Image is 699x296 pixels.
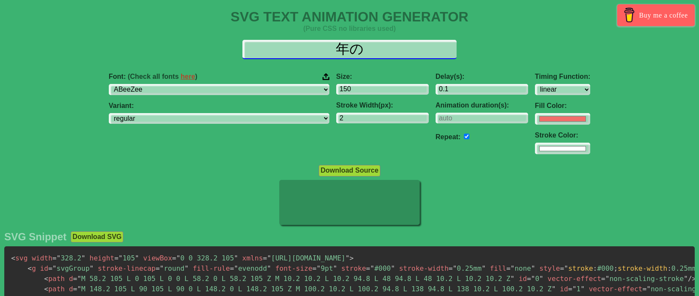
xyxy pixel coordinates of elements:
span: = [506,264,511,272]
button: Download SVG [71,231,123,242]
span: = [448,264,453,272]
label: Size: [336,73,429,81]
span: height [90,254,114,262]
span: " [511,275,515,283]
span: 1 [568,285,585,293]
span: " [234,254,238,262]
span: none [506,264,535,272]
span: /> [688,275,696,283]
span: " [234,264,238,272]
label: Repeat: [436,133,461,141]
img: Buy me a coffee [622,8,637,22]
span: Buy me a coffee [639,8,688,23]
button: Download Source [319,165,380,176]
span: " [531,275,535,283]
span: style [539,264,560,272]
span: non-scaling-stroke [601,275,688,283]
span: width [32,254,52,262]
span: 9pt [312,264,337,272]
label: Stroke Width(px): [336,102,429,109]
span: font-size [275,264,313,272]
span: " [481,264,486,272]
span: " [345,254,349,262]
span: < [44,285,48,293]
span: stroke-linecap [98,264,155,272]
span: (Check all fonts ) [128,73,197,80]
span: id [40,264,48,272]
span: stroke-width [618,264,667,272]
span: 0 0 328.2 105 [172,254,238,262]
img: Upload your font [323,73,329,81]
span: = [52,254,57,262]
span: d [69,285,73,293]
span: > [349,254,354,262]
span: " [580,285,585,293]
input: Input Text Here [242,40,457,59]
span: : [593,264,597,272]
span: " [531,264,535,272]
input: 100 [336,84,429,95]
span: d [69,275,73,283]
span: = [263,254,267,262]
span: path [44,285,65,293]
label: Animation duration(s): [436,102,528,109]
span: = [230,264,234,272]
span: M 148.2 105 L 90 105 L 90 0 L 148.2 0 L 148.2 105 Z M 100.2 10.2 L 100.2 94.8 L 138 94.8 L 138 10... [73,285,556,293]
span: " [52,264,57,272]
span: id [560,285,568,293]
span: " [684,275,688,283]
span: < [11,254,15,262]
span: " [539,275,544,283]
span: vector-effect [547,275,601,283]
span: round [155,264,188,272]
span: " [77,275,81,283]
span: " [119,254,123,262]
input: auto [436,113,528,123]
label: Delay(s): [436,73,528,81]
span: " [81,254,86,262]
span: " [267,264,271,272]
span: " [57,254,61,262]
input: auto [464,134,469,139]
span: : [667,264,672,272]
span: id [519,275,527,283]
span: " [552,285,556,293]
span: 105 [114,254,139,262]
span: = [312,264,317,272]
input: 2px [336,113,429,123]
label: Timing Function: [535,73,590,81]
span: " [77,285,81,293]
span: = [73,285,78,293]
span: M 58.2 105 L 0 105 L 0 0 L 58.2 0 L 58.2 105 Z M 10.2 10.2 L 10.2 94.8 L 48 94.8 L 48 10.2 L 10.2... [73,275,515,283]
span: 0 [527,275,544,283]
span: " [370,264,374,272]
span: " [160,264,164,272]
span: " [572,285,577,293]
span: = [172,254,176,262]
span: = [601,275,606,283]
a: here [181,73,195,80]
span: fill [490,264,507,272]
span: vector-effect [589,285,642,293]
span: fill-rule [193,264,230,272]
span: = [642,285,647,293]
span: ; [614,264,618,272]
span: " [317,264,321,272]
span: " [135,254,139,262]
span: = [73,275,78,283]
span: = [155,264,160,272]
span: svg [11,254,28,262]
span: evenodd [230,264,271,272]
span: " [176,254,180,262]
span: < [44,275,48,283]
span: < [28,264,32,272]
span: stroke-width [399,264,449,272]
span: " [511,264,515,272]
span: " [647,285,651,293]
span: " [90,264,94,272]
span: #000 [366,264,395,272]
span: " [605,275,609,283]
span: = [366,264,370,272]
input: 0.1s [436,84,528,95]
span: " [391,264,395,272]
